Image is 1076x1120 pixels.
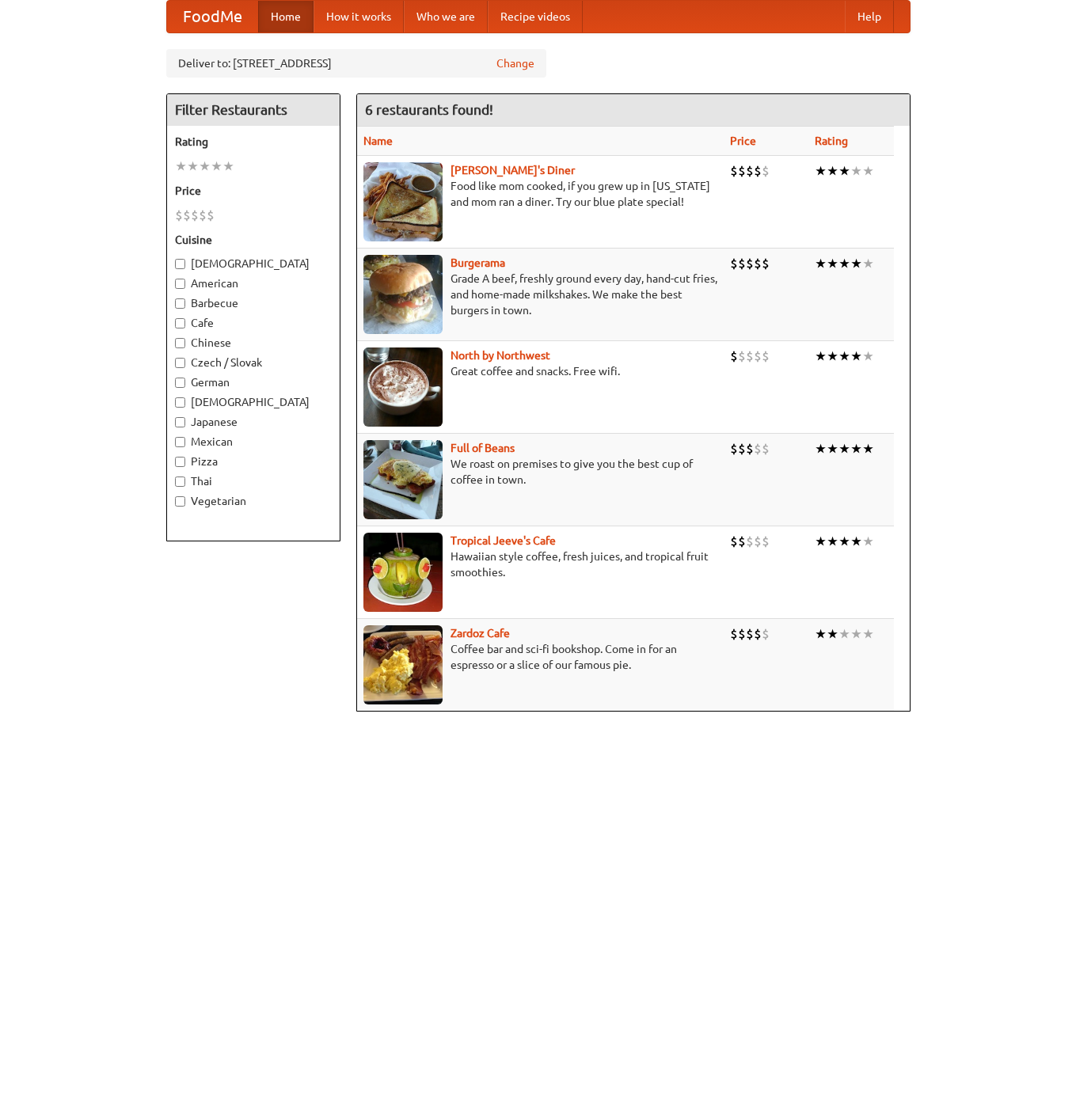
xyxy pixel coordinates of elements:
[363,625,443,704] img: zardoz.jpg
[496,55,534,71] a: Change
[850,440,862,457] li: ★
[365,102,493,117] ng-pluralize: 6 restaurants found!
[746,255,754,272] li: $
[838,347,850,365] li: ★
[363,255,443,334] img: burgerama.jpg
[175,397,185,408] input: [DEMOGRAPHIC_DATA]
[175,394,332,410] label: [DEMOGRAPHIC_DATA]
[175,183,332,199] h5: Price
[827,255,838,272] li: ★
[175,414,332,430] label: Japanese
[207,207,215,224] li: $
[167,94,340,126] h4: Filter Restaurants
[175,496,185,507] input: Vegetarian
[815,255,827,272] li: ★
[850,255,862,272] li: ★
[451,256,505,269] a: Burgerama
[746,625,754,643] li: $
[838,533,850,550] li: ★
[363,347,443,427] img: north.jpg
[363,162,443,241] img: sallys.jpg
[363,363,717,379] p: Great coffee and snacks. Free wifi.
[738,440,746,457] li: $
[211,158,222,175] li: ★
[738,347,746,365] li: $
[827,625,838,643] li: ★
[175,374,332,390] label: German
[363,440,443,519] img: beans.jpg
[175,335,332,351] label: Chinese
[862,162,874,180] li: ★
[730,162,738,180] li: $
[167,1,258,32] a: FoodMe
[175,476,185,487] input: Thai
[175,298,185,309] input: Barbecue
[451,164,575,177] a: [PERSON_NAME]'s Diner
[815,135,848,147] a: Rating
[762,347,770,365] li: $
[175,207,183,224] li: $
[762,625,770,643] li: $
[827,347,838,365] li: ★
[451,627,510,640] a: Zardoz Cafe
[363,271,717,318] p: Grade A beef, freshly ground every day, hand-cut fries, and home-made milkshakes. We make the bes...
[175,259,185,269] input: [DEMOGRAPHIC_DATA]
[175,315,332,331] label: Cafe
[746,440,754,457] li: $
[363,641,717,673] p: Coffee bar and sci-fi bookshop. Come in for an espresso or a slice of our famous pie.
[191,207,199,224] li: $
[754,625,762,643] li: $
[363,456,717,488] p: We roast on premises to give you the best cup of coffee in town.
[815,625,827,643] li: ★
[838,255,850,272] li: ★
[451,349,550,362] a: North by Northwest
[754,533,762,550] li: $
[845,1,894,32] a: Help
[363,549,717,580] p: Hawaiian style coffee, fresh juices, and tropical fruit smoothies.
[730,135,756,147] a: Price
[175,378,185,388] input: German
[363,178,717,210] p: Food like mom cooked, if you grew up in [US_STATE] and mom ran a diner. Try our blue plate special!
[862,625,874,643] li: ★
[175,473,332,489] label: Thai
[175,417,185,427] input: Japanese
[862,347,874,365] li: ★
[730,347,738,365] li: $
[175,279,185,289] input: American
[187,158,199,175] li: ★
[314,1,404,32] a: How it works
[451,442,515,454] a: Full of Beans
[862,440,874,457] li: ★
[451,534,556,547] a: Tropical Jeeve's Cafe
[222,158,234,175] li: ★
[175,275,332,291] label: American
[175,318,185,328] input: Cafe
[838,625,850,643] li: ★
[815,440,827,457] li: ★
[754,255,762,272] li: $
[754,440,762,457] li: $
[730,533,738,550] li: $
[175,158,187,175] li: ★
[488,1,583,32] a: Recipe videos
[827,440,838,457] li: ★
[862,255,874,272] li: ★
[363,533,443,612] img: jeeves.jpg
[850,162,862,180] li: ★
[199,207,207,224] li: $
[838,162,850,180] li: ★
[862,533,874,550] li: ★
[738,625,746,643] li: $
[850,625,862,643] li: ★
[404,1,488,32] a: Who we are
[762,440,770,457] li: $
[827,162,838,180] li: ★
[738,162,746,180] li: $
[175,454,332,469] label: Pizza
[363,135,393,147] a: Name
